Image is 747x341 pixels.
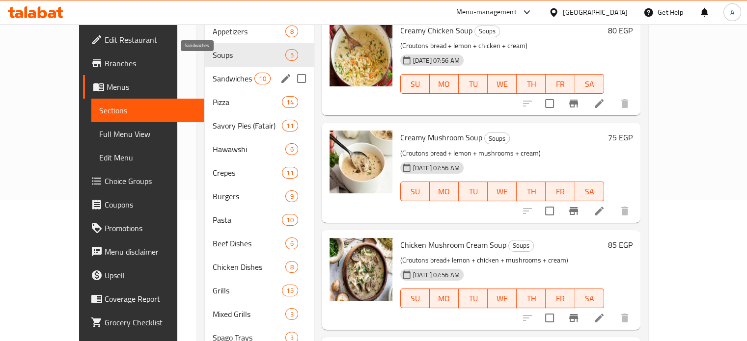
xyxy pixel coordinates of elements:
div: Soups5 [205,43,314,67]
button: SA [575,289,604,308]
h6: 75 EGP [608,131,633,144]
div: Crepes11 [205,161,314,184]
div: items [282,285,298,296]
button: FR [546,289,575,308]
span: TU [463,77,484,91]
div: Grills15 [205,279,314,302]
span: FR [550,291,571,306]
span: 6 [286,145,297,154]
button: FR [546,182,575,201]
button: TH [517,182,546,201]
span: Menu disclaimer [105,246,196,258]
button: Branch-specific-item [562,92,585,115]
button: SA [575,182,604,201]
span: SA [579,291,600,306]
span: 5 [286,51,297,60]
span: 11 [282,168,297,178]
button: delete [613,199,636,223]
div: items [254,73,270,84]
h6: 80 EGP [608,24,633,37]
span: MO [434,184,455,199]
span: 8 [286,27,297,36]
a: Branches [83,52,204,75]
span: Select to update [539,201,560,221]
span: Crepes [213,167,282,179]
span: Chicken Dishes [213,261,286,273]
a: Grocery Checklist [83,311,204,334]
div: items [285,190,298,202]
button: delete [613,306,636,330]
span: Burgers [213,190,286,202]
a: Edit menu item [593,98,605,109]
a: Edit menu item [593,312,605,324]
span: TU [463,184,484,199]
span: [DATE] 07:56 AM [409,270,464,280]
span: FR [550,77,571,91]
span: Edit Restaurant [105,34,196,46]
span: Coupons [105,199,196,210]
span: Grocery Checklist [105,316,196,328]
span: Creamy Chicken Soup [400,23,472,38]
span: Pizza [213,96,282,108]
span: 10 [282,215,297,225]
span: [DATE] 07:56 AM [409,56,464,65]
span: WE [492,77,513,91]
a: Edit Restaurant [83,28,204,52]
div: Menu-management [456,6,517,18]
a: Choice Groups [83,169,204,193]
div: Appetizers8 [205,20,314,43]
a: Edit Menu [91,146,204,169]
div: Pizza14 [205,90,314,114]
span: Menus [107,81,196,93]
span: TH [521,184,542,199]
button: TU [459,289,488,308]
button: SU [400,289,430,308]
span: Full Menu View [99,128,196,140]
span: Soups [213,49,286,61]
span: TH [521,77,542,91]
span: Select to update [539,308,560,328]
h6: 85 EGP [608,238,633,252]
span: 9 [286,192,297,201]
span: Soups [509,240,533,251]
div: Sandwiches10edit [205,67,314,90]
div: Soups [484,132,510,144]
span: 3 [286,310,297,319]
a: Menus [83,75,204,99]
span: Select to update [539,93,560,114]
span: [DATE] 07:56 AM [409,163,464,173]
span: Branches [105,57,196,69]
a: Menu disclaimer [83,240,204,263]
span: 14 [282,98,297,107]
div: items [285,26,298,37]
img: Creamy Mushroom Soup [330,131,392,193]
button: SA [575,74,604,94]
span: Chicken Mushroom Cream Soup [400,237,506,252]
span: Savory Pies (Fatair) [213,120,282,131]
button: SU [400,74,430,94]
span: Appetizers [213,26,286,37]
span: Promotions [105,222,196,234]
button: TH [517,74,546,94]
span: Pasta [213,214,282,226]
span: SU [405,77,426,91]
img: Creamy Chicken Soup [330,24,392,86]
div: items [285,49,298,61]
div: Beef Dishes6 [205,232,314,255]
span: Upsell [105,269,196,281]
span: Mixed Grills [213,308,286,320]
button: FR [546,74,575,94]
div: Hawawshi6 [205,137,314,161]
button: TU [459,74,488,94]
button: WE [488,74,517,94]
span: MO [434,77,455,91]
button: MO [430,182,459,201]
div: items [285,143,298,155]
